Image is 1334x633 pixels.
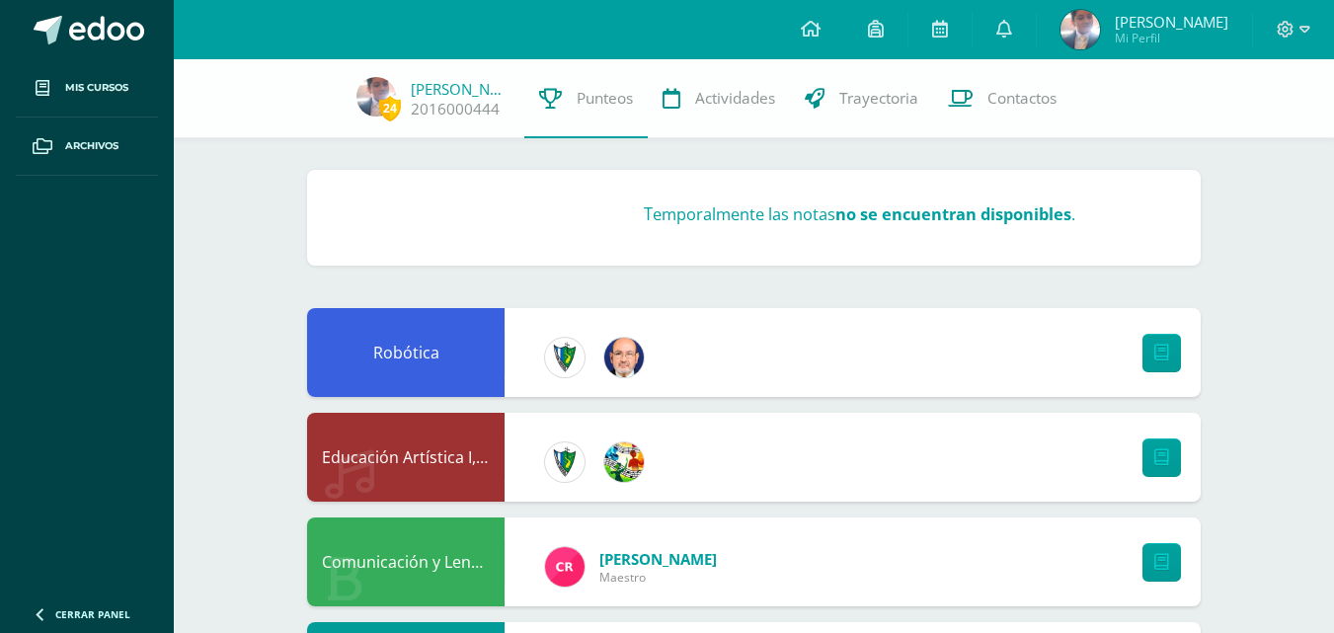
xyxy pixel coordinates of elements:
span: [PERSON_NAME] [1115,12,1228,32]
span: Maestro [599,569,717,586]
img: 9f174a157161b4ddbe12118a61fed988.png [545,442,585,482]
img: 5c1d6e0b6d51fe301902b7293f394704.png [356,77,396,117]
span: 24 [379,96,401,120]
span: Punteos [577,88,633,109]
span: Actividades [695,88,775,109]
div: Robótica [307,308,505,397]
img: 9f174a157161b4ddbe12118a61fed988.png [545,338,585,377]
a: Archivos [16,118,158,176]
a: Trayectoria [790,59,933,138]
a: Mis cursos [16,59,158,118]
img: 159e24a6ecedfdf8f489544946a573f0.png [604,442,644,482]
span: Contactos [987,88,1057,109]
a: 2016000444 [411,99,500,119]
span: Cerrar panel [55,607,130,621]
span: Mi Perfil [1115,30,1228,46]
a: [PERSON_NAME] [411,79,510,99]
a: Punteos [524,59,648,138]
span: Trayectoria [839,88,918,109]
a: Actividades [648,59,790,138]
span: Mis cursos [65,80,128,96]
span: Archivos [65,138,118,154]
img: 6b7a2a75a6c7e6282b1a1fdce061224c.png [604,338,644,377]
h3: Temporalmente las notas . [644,203,1075,225]
img: 5c1d6e0b6d51fe301902b7293f394704.png [1060,10,1100,49]
span: [PERSON_NAME] [599,549,717,569]
a: Contactos [933,59,1071,138]
div: Comunicación y Lenguaje, Idioma Español [307,517,505,606]
strong: no se encuentran disponibles [835,203,1071,225]
img: ab28fb4d7ed199cf7a34bbef56a79c5b.png [545,547,585,587]
div: Educación Artística I, Música y Danza [307,413,505,502]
